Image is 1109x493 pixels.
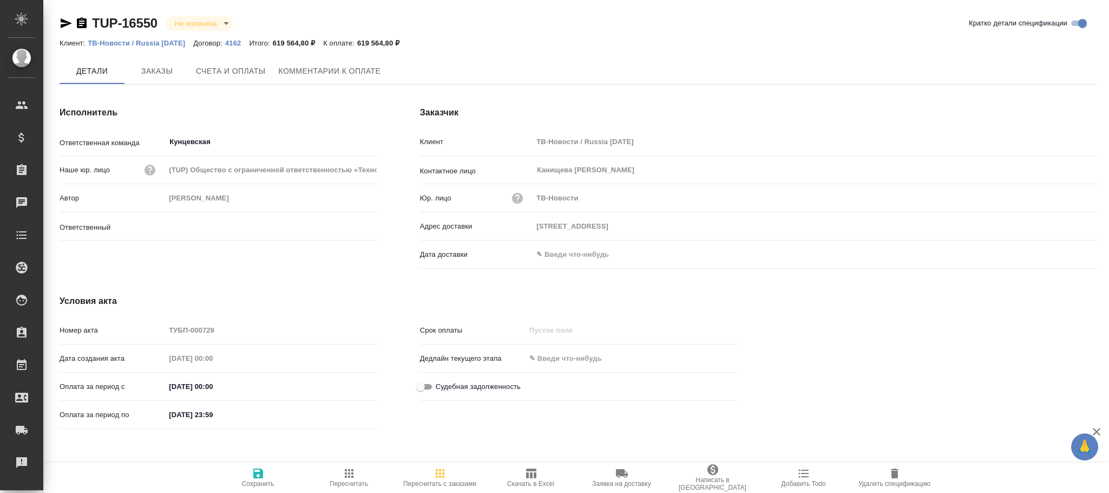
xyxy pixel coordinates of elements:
[165,351,260,366] input: Пустое поле
[172,19,220,28] button: Не оплачена
[526,322,620,338] input: Пустое поле
[533,246,627,262] input: ✎ Введи что-нибудь
[371,225,373,228] button: Open
[969,18,1067,29] span: Кратко детали спецификации
[420,166,533,177] p: Контактное лицо
[60,193,165,204] p: Автор
[526,351,620,366] input: ✎ Введи что-нибудь
[1071,433,1098,460] button: 🙏
[165,190,376,206] input: Пустое поле
[60,381,165,392] p: Оплата за период с
[165,322,376,338] input: Пустое поле
[165,407,260,423] input: ✎ Введи что-нибудь
[165,379,260,394] input: ✎ Введи что-нибудь
[1075,436,1094,458] span: 🙏
[420,137,533,147] p: Клиент
[420,353,526,364] p: Дедлайн текущего этапа
[273,39,323,47] p: 619 564,80 ₽
[371,141,373,143] button: Open
[131,64,183,78] span: Заказы
[225,39,249,47] p: 4162
[196,64,266,78] span: Счета и оплаты
[60,138,165,148] p: Ответственная команда
[420,325,526,336] p: Срок оплаты
[166,16,233,31] div: Не оплачена
[60,39,88,47] p: Клиент:
[533,134,1097,150] input: Пустое поле
[533,218,1097,234] input: Пустое поле
[60,410,165,420] p: Оплата за период по
[357,39,408,47] p: 619 564,80 ₽
[66,64,118,78] span: Детали
[75,17,88,30] button: Скопировать ссылку
[88,39,193,47] p: ТВ-Новости / Russia [DATE]
[92,16,158,30] a: TUP-16550
[60,325,165,336] p: Номер акта
[420,221,533,232] p: Адрес доставки
[279,64,381,78] span: Комментарии к оплате
[225,38,249,47] a: 4162
[60,165,110,176] p: Наше юр. лицо
[323,39,357,47] p: К оплате:
[165,162,376,178] input: Пустое поле
[88,38,193,47] a: ТВ-Новости / Russia [DATE]
[60,17,73,30] button: Скопировать ссылку для ЯМессенджера
[420,193,451,204] p: Юр. лицо
[60,222,165,233] p: Ответственный
[60,353,165,364] p: Дата создания акта
[420,249,533,260] p: Дата доставки
[420,106,1097,119] h4: Заказчик
[436,381,521,392] span: Судебная задолженность
[60,106,377,119] h4: Исполнитель
[60,295,737,308] h4: Условия акта
[249,39,272,47] p: Итого:
[533,190,1097,206] input: Пустое поле
[193,39,225,47] p: Договор:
